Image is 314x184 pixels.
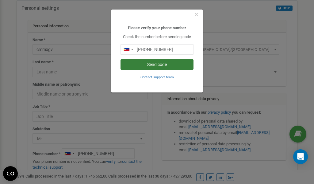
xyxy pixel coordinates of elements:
a: Contact support team [140,75,174,79]
button: Send code [121,59,193,70]
span: × [195,11,198,18]
button: Open CMP widget [3,166,18,181]
b: Please verify your phone number [128,25,186,30]
button: Close [195,11,198,18]
input: 0905 123 4567 [121,44,193,55]
div: Telephone country code [121,45,135,54]
div: Open Intercom Messenger [293,149,308,164]
p: Check the number before sending code [121,34,193,40]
